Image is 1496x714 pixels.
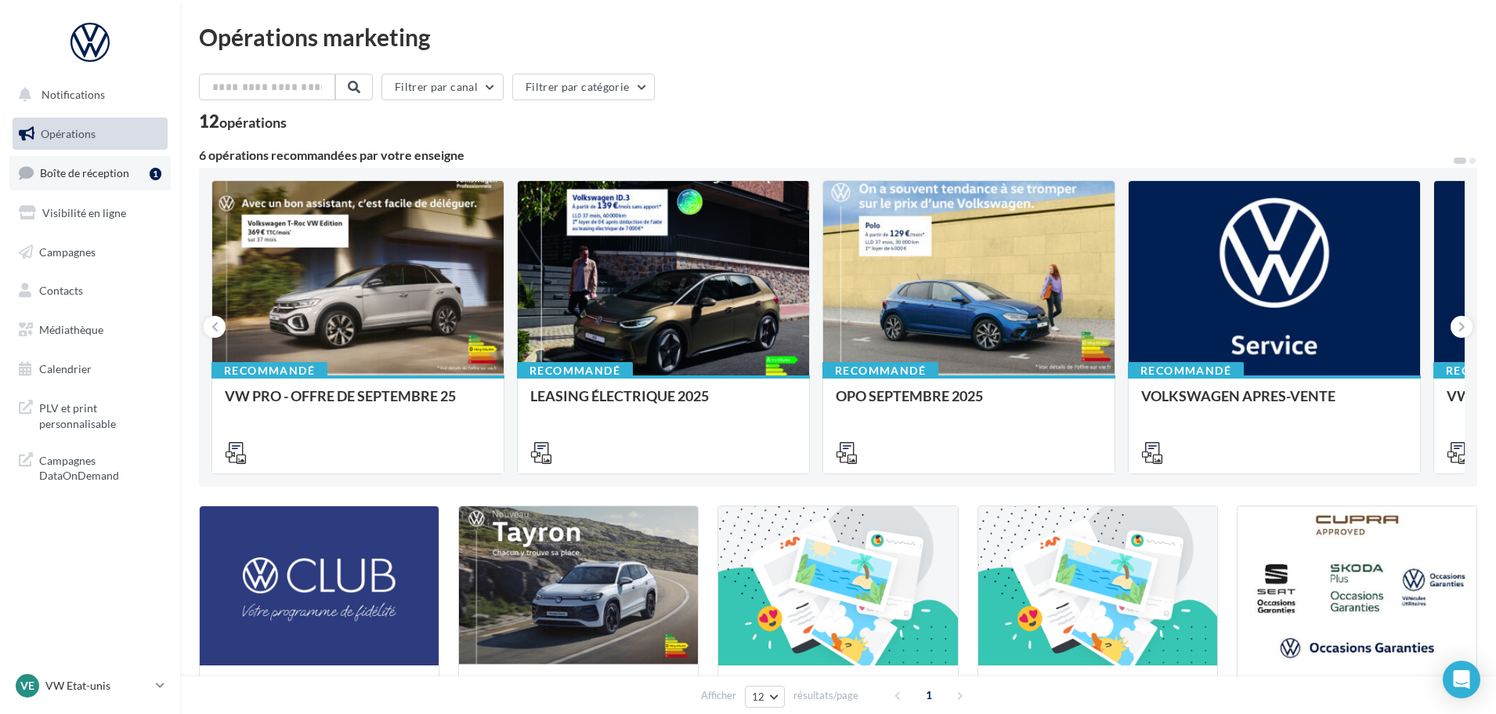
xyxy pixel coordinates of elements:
span: 1 [916,683,941,708]
span: PLV et print personnalisable [39,397,161,431]
div: Recommandé [822,362,938,379]
div: opérations [219,115,287,129]
a: Médiathèque [9,314,171,346]
button: Filtrer par canal [381,74,504,100]
span: 12 [752,690,765,703]
button: Notifications [9,78,164,111]
span: résultats/page [793,688,858,703]
div: 12 [199,113,287,130]
button: Filtrer par catégorie [512,74,655,100]
div: Recommandé [517,362,633,379]
span: Contacts [39,284,83,297]
a: Opérations [9,118,171,150]
a: Campagnes DataOnDemand [9,444,171,490]
div: Recommandé [1128,362,1244,379]
span: VE [20,678,34,694]
div: OPO SEPTEMBRE 2025 [836,388,1102,419]
span: Médiathèque [39,323,103,336]
span: Opérations [41,127,96,140]
span: Visibilité en ligne [42,206,126,219]
a: Boîte de réception1 [9,156,171,190]
div: VW PRO - OFFRE DE SEPTEMBRE 25 [225,388,491,419]
a: Contacts [9,274,171,307]
a: Visibilité en ligne [9,197,171,230]
span: Calendrier [39,362,92,375]
div: LEASING ÉLECTRIQUE 2025 [530,388,797,419]
div: VOLKSWAGEN APRES-VENTE [1141,388,1407,419]
div: 6 opérations recommandées par votre enseigne [199,149,1452,161]
div: Open Intercom Messenger [1443,661,1480,698]
button: 12 [745,686,785,708]
span: Notifications [42,88,105,101]
span: Campagnes [39,245,96,258]
a: VE VW Etat-unis [13,671,168,701]
div: Recommandé [211,362,327,379]
span: Boîte de réception [40,166,129,179]
div: 1 [150,168,161,180]
a: Campagnes [9,236,171,269]
p: VW Etat-unis [45,678,150,694]
a: Calendrier [9,353,171,386]
span: Afficher [701,688,736,703]
a: PLV et print personnalisable [9,391,171,437]
span: Campagnes DataOnDemand [39,450,161,484]
div: Opérations marketing [199,25,1477,49]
